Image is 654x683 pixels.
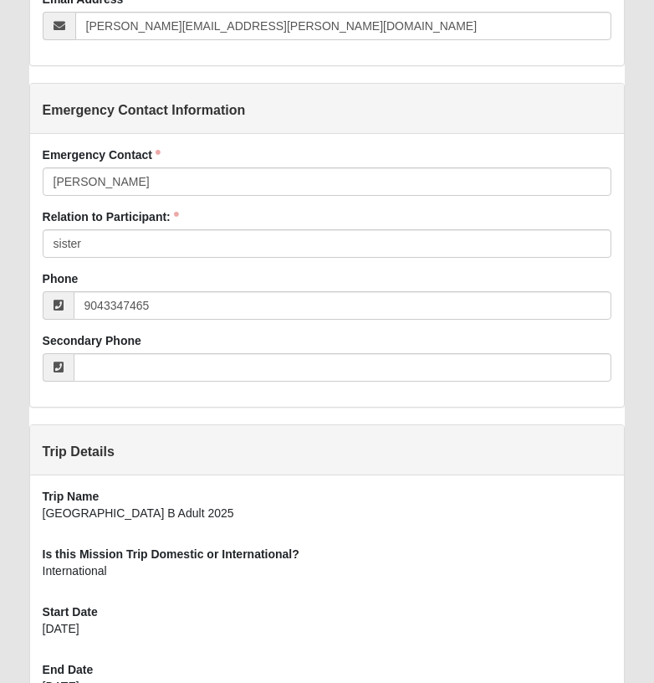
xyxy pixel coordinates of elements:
label: Trip Name [43,488,100,505]
label: Start Date [43,603,98,620]
div: [DATE] [43,620,612,649]
div: [GEOGRAPHIC_DATA] B Adult 2025 [43,505,612,533]
label: Emergency Contact [43,146,161,163]
label: Relation to Participant: [43,208,179,225]
h4: Trip Details [43,444,612,460]
label: Is this Mission Trip Domestic or International? [43,546,299,562]
label: Phone [43,270,79,287]
h4: Emergency Contact Information [43,102,612,118]
div: International [43,562,612,591]
label: End Date [43,661,94,678]
label: Secondary Phone [43,332,141,349]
